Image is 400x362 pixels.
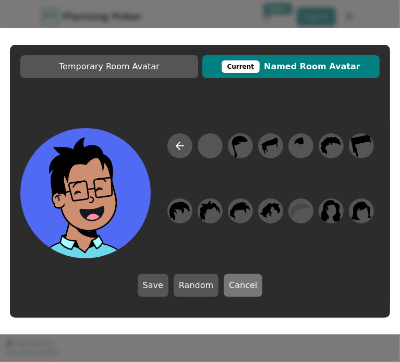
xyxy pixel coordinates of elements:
div: This avatar will be displayed in dedicated rooms [222,60,260,73]
button: CurrentNamed Room Avatar [202,55,380,78]
span: Temporary Room Avatar [26,60,192,73]
button: Temporary Room Avatar [20,55,198,78]
button: Save [138,274,168,297]
span: Named Room Avatar [208,60,374,73]
button: Random [174,274,219,297]
button: Cancel [224,274,262,297]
